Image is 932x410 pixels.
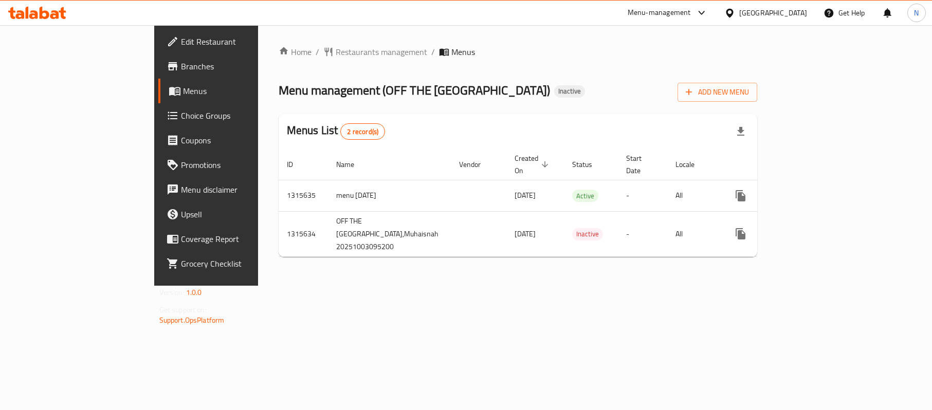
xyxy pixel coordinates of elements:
[336,158,368,171] span: Name
[686,86,749,99] span: Add New Menu
[183,85,302,97] span: Menus
[572,190,598,202] span: Active
[753,221,778,246] button: Change Status
[158,54,310,79] a: Branches
[675,158,708,171] span: Locale
[158,153,310,177] a: Promotions
[158,177,310,202] a: Menu disclaimer
[181,60,302,72] span: Branches
[159,303,207,316] span: Get support on:
[431,46,435,58] li: /
[515,152,552,177] span: Created On
[753,183,778,208] button: Change Status
[720,149,835,180] th: Actions
[728,119,753,144] div: Export file
[181,257,302,270] span: Grocery Checklist
[328,211,451,256] td: OFF THE [GEOGRAPHIC_DATA],Muhaisnah 20251003095200
[279,149,835,257] table: enhanced table
[316,46,319,58] li: /
[181,35,302,48] span: Edit Restaurant
[554,85,585,98] div: Inactive
[186,286,202,299] span: 1.0.0
[728,183,753,208] button: more
[554,87,585,96] span: Inactive
[158,251,310,276] a: Grocery Checklist
[678,83,757,102] button: Add New Menu
[181,183,302,196] span: Menu disclaimer
[572,228,603,240] span: Inactive
[181,208,302,220] span: Upsell
[158,227,310,251] a: Coverage Report
[181,233,302,245] span: Coverage Report
[279,79,550,102] span: Menu management ( OFF THE [GEOGRAPHIC_DATA] )
[667,211,720,256] td: All
[618,211,667,256] td: -
[459,158,494,171] span: Vendor
[572,158,606,171] span: Status
[618,180,667,211] td: -
[340,123,385,140] div: Total records count
[158,128,310,153] a: Coupons
[287,158,306,171] span: ID
[158,79,310,103] a: Menus
[341,127,385,137] span: 2 record(s)
[728,221,753,246] button: more
[515,189,536,202] span: [DATE]
[287,123,385,140] h2: Menus List
[323,46,427,58] a: Restaurants management
[739,7,807,18] div: [GEOGRAPHIC_DATA]
[914,7,919,18] span: N
[159,286,185,299] span: Version:
[159,313,225,327] a: Support.OpsPlatform
[572,228,603,240] div: Inactive
[667,180,720,211] td: All
[328,180,451,211] td: menu [DATE]
[158,202,310,227] a: Upsell
[628,7,691,19] div: Menu-management
[279,46,758,58] nav: breadcrumb
[181,159,302,171] span: Promotions
[626,152,655,177] span: Start Date
[515,227,536,240] span: [DATE]
[158,29,310,54] a: Edit Restaurant
[181,109,302,122] span: Choice Groups
[451,46,475,58] span: Menus
[158,103,310,128] a: Choice Groups
[336,46,427,58] span: Restaurants management
[181,134,302,146] span: Coupons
